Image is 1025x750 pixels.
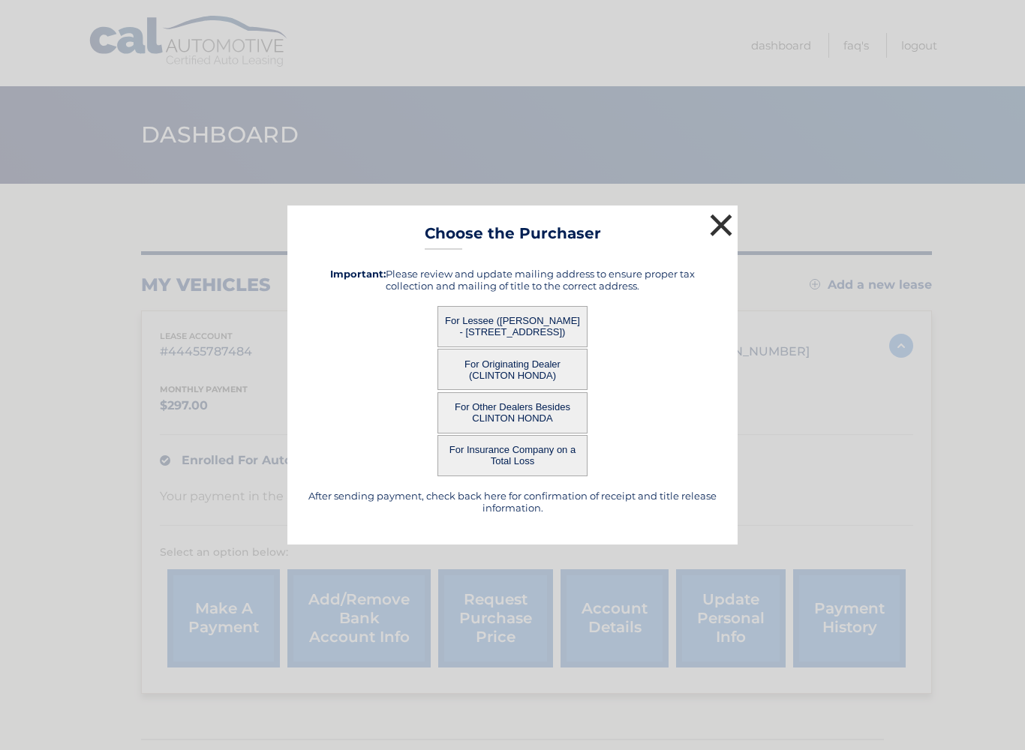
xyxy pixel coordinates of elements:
h5: Please review and update mailing address to ensure proper tax collection and mailing of title to ... [306,268,719,292]
h5: After sending payment, check back here for confirmation of receipt and title release information. [306,490,719,514]
button: For Other Dealers Besides CLINTON HONDA [437,392,588,433]
button: For Originating Dealer (CLINTON HONDA) [437,349,588,390]
strong: Important: [330,268,386,280]
h3: Choose the Purchaser [425,224,601,250]
button: × [706,210,736,240]
button: For Insurance Company on a Total Loss [437,435,588,476]
button: For Lessee ([PERSON_NAME] - [STREET_ADDRESS]) [437,306,588,347]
